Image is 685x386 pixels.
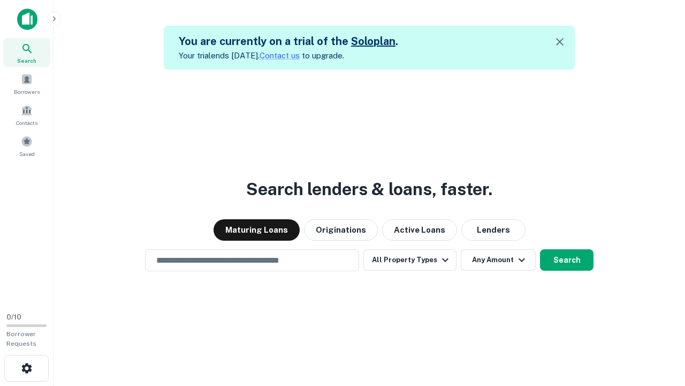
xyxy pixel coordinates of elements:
[540,249,593,271] button: Search
[19,150,35,158] span: Saved
[382,219,457,241] button: Active Loans
[631,300,685,352] iframe: Chat Widget
[14,87,40,96] span: Borrowers
[214,219,300,241] button: Maturing Loans
[246,176,492,202] h3: Search lenders & loans, faster.
[304,219,378,241] button: Originations
[179,49,398,62] p: Your trial ends [DATE]. to upgrade.
[17,56,36,65] span: Search
[6,330,36,347] span: Borrower Requests
[461,249,536,271] button: Any Amount
[3,38,50,67] a: Search
[179,33,398,49] h5: You are currently on a trial of the .
[260,51,300,60] a: Contact us
[6,313,21,321] span: 0 / 10
[17,9,37,30] img: capitalize-icon.png
[461,219,526,241] button: Lenders
[3,69,50,98] a: Borrowers
[351,35,395,48] a: Soloplan
[16,118,37,127] span: Contacts
[363,249,456,271] button: All Property Types
[3,131,50,160] a: Saved
[3,100,50,129] a: Contacts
